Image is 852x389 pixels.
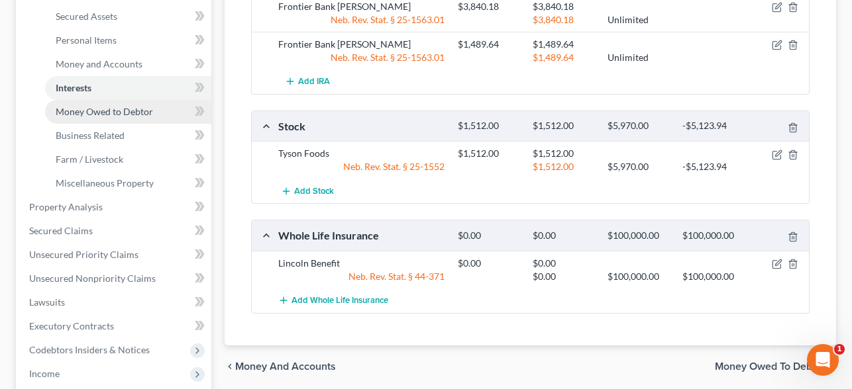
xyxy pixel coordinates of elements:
[19,290,211,314] a: Lawsuits
[451,257,526,270] div: $0.00
[526,270,601,283] div: $0.00
[294,186,334,196] span: Add Stock
[272,228,451,242] div: Whole Life Insurance
[278,179,337,203] button: Add Stock
[272,270,451,283] div: Neb. Rev. Stat. § 44-371
[601,51,676,64] div: Unlimited
[834,344,845,355] span: 1
[278,288,388,313] button: Add Whole Life Insurance
[45,28,211,52] a: Personal Items
[29,296,65,308] span: Lawsuits
[45,124,211,148] a: Business Related
[235,361,336,372] span: Money and Accounts
[272,147,451,160] div: Tyson Foods
[19,314,211,338] a: Executory Contracts
[601,13,676,26] div: Unlimited
[526,120,601,132] div: $1,512.00
[715,361,825,372] span: Money Owed to Debtor
[45,148,211,171] a: Farm / Livestock
[451,147,526,160] div: $1,512.00
[29,320,114,331] span: Executory Contracts
[451,120,526,132] div: $1,512.00
[601,120,676,132] div: $5,970.00
[526,230,601,242] div: $0.00
[19,195,211,219] a: Property Analysis
[56,82,91,93] span: Interests
[56,34,117,46] span: Personal Items
[298,77,330,87] span: Add IRA
[19,219,211,243] a: Secured Claims
[676,120,751,132] div: -$5,123.94
[272,38,451,51] div: Frontier Bank [PERSON_NAME]
[278,69,337,94] button: Add IRA
[272,257,451,270] div: Lincoln Benefit
[272,160,451,173] div: Neb. Rev. Stat. § 25-1552
[601,230,676,242] div: $100,000.00
[526,160,601,173] div: $1,512.00
[19,243,211,267] a: Unsecured Priority Claims
[29,249,138,260] span: Unsecured Priority Claims
[29,201,103,212] span: Property Analysis
[45,52,211,76] a: Money and Accounts
[56,11,117,22] span: Secured Assets
[526,257,601,270] div: $0.00
[272,13,451,26] div: Neb. Rev. Stat. § 25-1563.01
[601,270,676,283] div: $100,000.00
[45,76,211,100] a: Interests
[225,361,235,372] i: chevron_left
[29,344,150,355] span: Codebtors Insiders & Notices
[29,368,60,379] span: Income
[601,160,676,173] div: $5,970.00
[45,100,211,124] a: Money Owed to Debtor
[56,130,125,141] span: Business Related
[45,5,211,28] a: Secured Assets
[292,295,388,306] span: Add Whole Life Insurance
[56,177,154,189] span: Miscellaneous Property
[272,119,451,133] div: Stock
[19,267,211,290] a: Unsecured Nonpriority Claims
[451,38,526,51] div: $1,489.64
[56,106,153,117] span: Money Owed to Debtor
[526,51,601,64] div: $1,489.64
[225,361,336,372] button: chevron_left Money and Accounts
[807,344,839,376] iframe: Intercom live chat
[676,160,751,173] div: -$5,123.94
[451,230,526,242] div: $0.00
[526,147,601,160] div: $1,512.00
[676,230,751,242] div: $100,000.00
[526,38,601,51] div: $1,489.64
[272,51,451,64] div: Neb. Rev. Stat. § 25-1563.01
[56,153,123,165] span: Farm / Livestock
[676,270,751,283] div: $100,000.00
[715,361,836,372] button: Money Owed to Debtor chevron_right
[56,58,142,69] span: Money and Accounts
[526,13,601,26] div: $3,840.18
[29,273,156,284] span: Unsecured Nonpriority Claims
[29,225,93,236] span: Secured Claims
[45,171,211,195] a: Miscellaneous Property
